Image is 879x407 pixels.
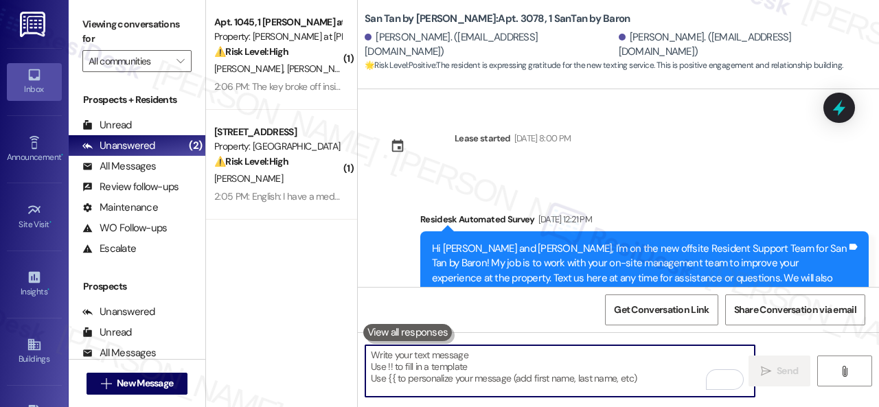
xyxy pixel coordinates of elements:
[777,364,798,378] span: Send
[605,294,718,325] button: Get Conversation Link
[89,50,170,72] input: All communities
[214,30,341,44] div: Property: [PERSON_NAME] at [PERSON_NAME]
[365,345,755,397] textarea: To enrich screen reader interactions, please activate Accessibility in Grammarly extension settings
[455,131,511,146] div: Lease started
[7,198,62,235] a: Site Visit •
[49,218,52,227] span: •
[749,356,810,386] button: Send
[61,150,63,160] span: •
[82,118,132,132] div: Unread
[365,60,435,71] strong: 🌟 Risk Level: Positive
[82,14,192,50] label: Viewing conversations for
[839,366,849,377] i: 
[7,333,62,370] a: Buildings
[725,294,865,325] button: Share Conversation via email
[82,305,155,319] div: Unanswered
[101,378,111,389] i: 
[82,200,158,215] div: Maintenance
[365,30,615,60] div: [PERSON_NAME]. ([EMAIL_ADDRESS][DOMAIN_NAME])
[117,376,173,391] span: New Message
[176,56,184,67] i: 
[432,242,847,315] div: Hi [PERSON_NAME] and [PERSON_NAME], I'm on the new offsite Resident Support Team for San Tan by B...
[185,135,205,156] div: (2)
[614,303,709,317] span: Get Conversation Link
[214,62,287,75] span: [PERSON_NAME]
[214,80,492,93] div: 2:06 PM: The key broke off inside of the lock and the lock is very loose
[82,221,167,235] div: WO Follow-ups
[82,242,136,256] div: Escalate
[761,366,771,377] i: 
[214,139,341,154] div: Property: [GEOGRAPHIC_DATA]
[87,373,188,395] button: New Message
[287,62,360,75] span: [PERSON_NAME]
[511,131,571,146] div: [DATE] 8:00 PM
[69,93,205,107] div: Prospects + Residents
[82,325,132,340] div: Unread
[7,63,62,100] a: Inbox
[214,125,341,139] div: [STREET_ADDRESS]
[82,180,179,194] div: Review follow-ups
[69,279,205,294] div: Prospects
[365,58,843,73] span: : The resident is expressing gratitude for the new texting service. This is positive engagement a...
[82,159,156,174] div: All Messages
[734,303,856,317] span: Share Conversation via email
[47,285,49,294] span: •
[214,155,288,167] strong: ⚠️ Risk Level: High
[82,139,155,153] div: Unanswered
[82,346,156,360] div: All Messages
[7,266,62,303] a: Insights •
[20,12,48,37] img: ResiDesk Logo
[214,45,288,58] strong: ⚠️ Risk Level: High
[214,15,341,30] div: Apt. 1045, 1 [PERSON_NAME] at [PERSON_NAME]
[214,172,283,185] span: [PERSON_NAME]
[420,212,869,231] div: Residesk Automated Survey
[535,212,592,226] div: [DATE] 12:21 PM
[365,12,630,26] b: San Tan by [PERSON_NAME]: Apt. 3078, 1 SanTan by Baron
[619,30,869,60] div: [PERSON_NAME]. ([EMAIL_ADDRESS][DOMAIN_NAME])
